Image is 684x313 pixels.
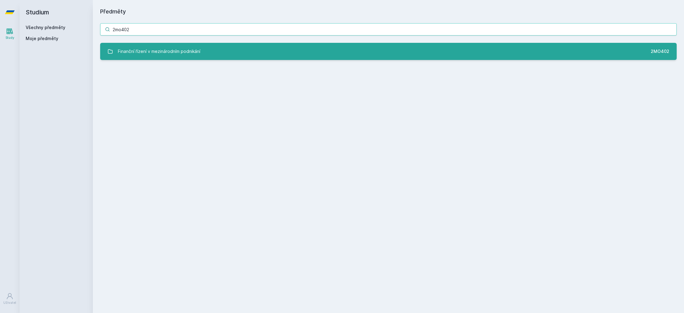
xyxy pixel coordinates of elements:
a: Všechny předměty [26,25,65,30]
input: Název nebo ident předmětu… [100,23,677,35]
div: Study [5,35,14,40]
a: Finanční řízení v mezinárodním podnikání 2MO402 [100,43,677,60]
a: Uživatel [1,289,18,308]
a: Study [1,24,18,43]
div: Uživatel [3,300,16,305]
div: 2MO402 [651,48,669,54]
span: Moje předměty [26,35,58,42]
div: Finanční řízení v mezinárodním podnikání [118,45,200,58]
h1: Předměty [100,7,677,16]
